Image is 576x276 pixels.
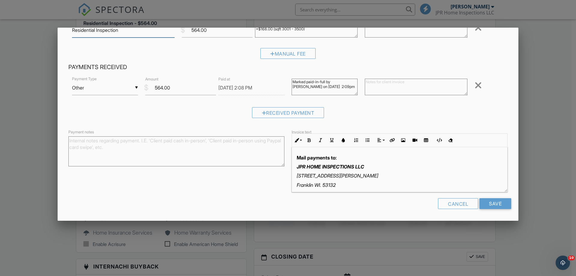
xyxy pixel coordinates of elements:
[145,77,158,82] label: Amount
[337,135,349,146] button: Colors
[445,135,456,146] button: Clear Formatting
[297,182,336,188] em: Franklin WI. 53132
[68,129,94,135] label: Payment notes
[386,135,397,146] button: Insert Link (Ctrl+K)
[568,256,575,260] span: 10
[252,111,324,117] a: Received Payment
[326,135,337,146] button: Underline (Ctrl+U)
[255,21,358,38] textarea: $396.00 (Base) +$168.00 (sqft 3001 - 3500)
[260,52,316,58] a: Manual Fee
[350,135,362,146] button: Ordered List
[72,76,97,82] label: Payment Type
[479,198,511,209] input: Save
[218,77,230,82] label: Paid at
[397,135,409,146] button: Insert Image (Ctrl+P)
[375,135,386,146] button: Align
[409,135,420,146] button: Insert Video
[292,135,303,146] button: Inline Style
[252,107,324,118] div: Received Payment
[303,135,315,146] button: Bold (Ctrl+B)
[556,256,570,270] iframe: Intercom live chat
[362,135,373,146] button: Unordered List
[181,25,185,35] div: $
[144,83,148,93] div: $
[68,63,508,71] h4: Payments Received
[260,48,316,59] div: Manual Fee
[315,135,326,146] button: Italic (Ctrl+I)
[297,173,378,179] em: [STREET_ADDRESS][PERSON_NAME]
[420,135,432,146] button: Insert Table
[438,198,478,209] div: Cancel
[292,79,358,95] textarea: Marked paid-in-full by [PERSON_NAME] on [DATE] 2:09pm
[292,129,311,135] label: Invoice text
[433,135,445,146] button: Code View
[297,155,337,161] strong: Mail payments to:
[297,164,364,170] em: JPR HOME INSPECTIONS LLC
